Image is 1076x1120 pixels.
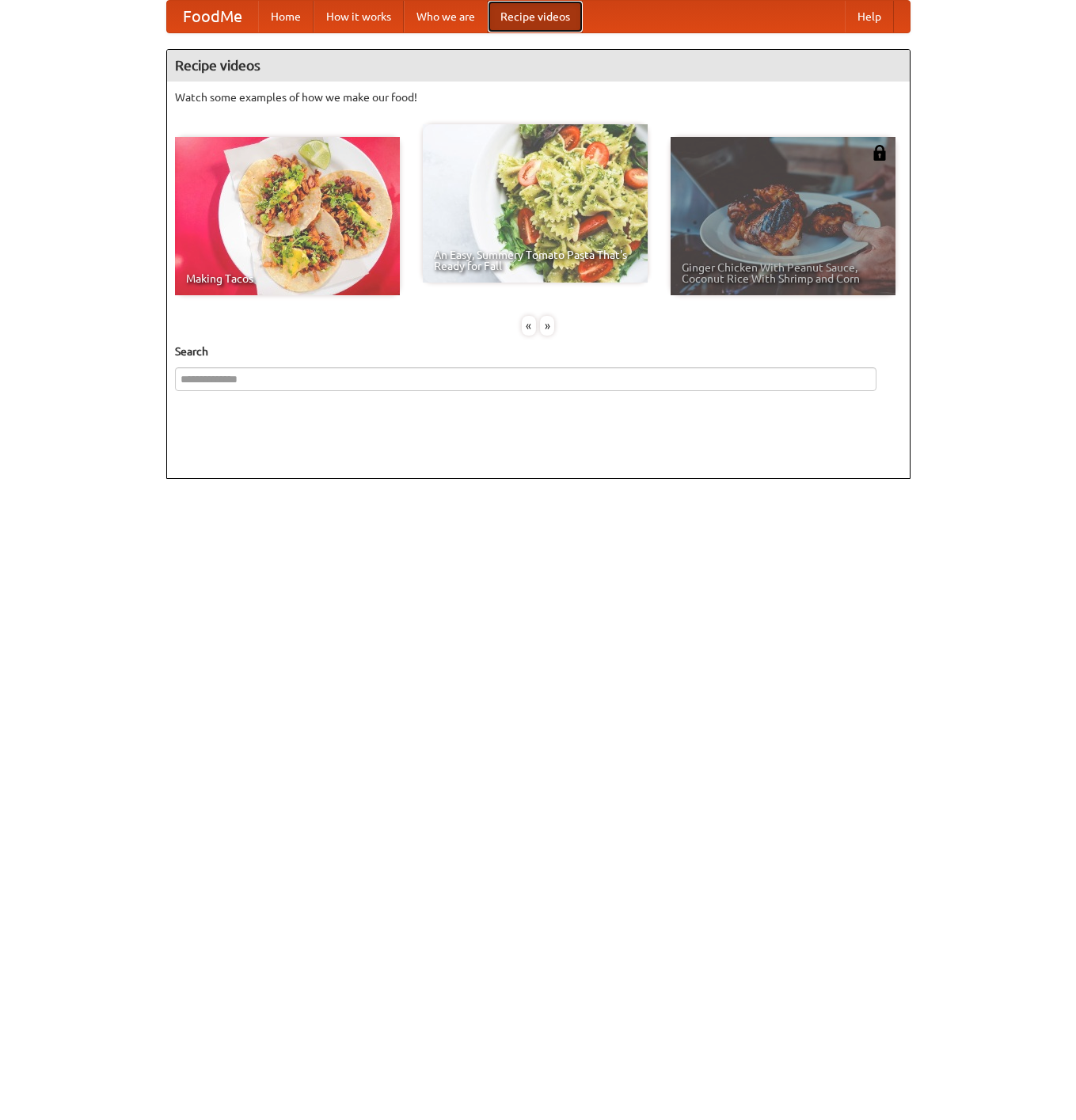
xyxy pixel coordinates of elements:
h5: Search [175,344,902,359]
a: Making Tacos [175,137,400,295]
a: How it works [314,1,404,32]
p: Watch some examples of how we make our food! [175,89,902,105]
img: 483408.png [872,145,888,161]
a: An Easy, Summery Tomato Pasta That's Ready for Fall [423,124,648,283]
div: » [540,316,554,336]
a: FoodMe [167,1,258,32]
span: An Easy, Summery Tomato Pasta That's Ready for Fall [434,249,637,271]
a: Recipe videos [488,1,583,32]
a: Home [258,1,314,32]
div: « [522,316,536,336]
h4: Recipe videos [167,50,910,82]
span: Making Tacos [186,273,389,284]
a: Help [845,1,894,32]
a: Who we are [404,1,488,32]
